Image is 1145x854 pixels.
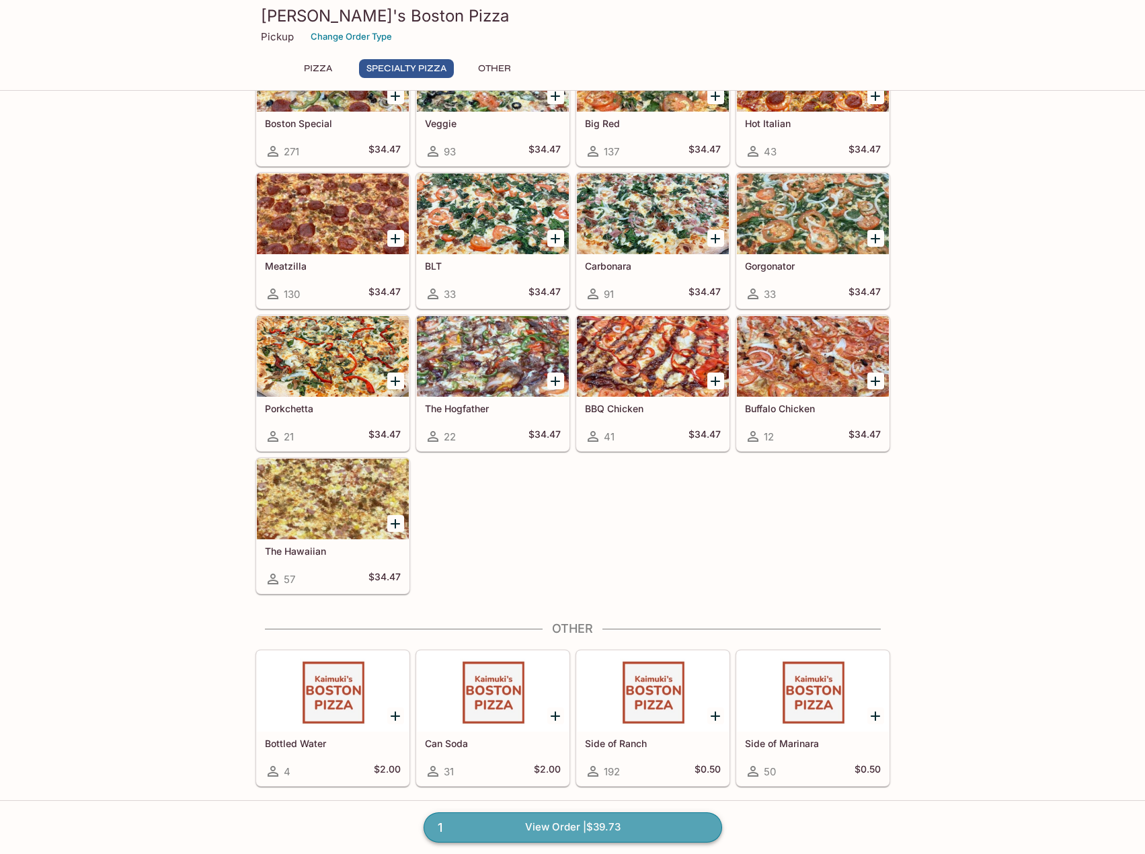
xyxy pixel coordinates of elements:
[577,316,729,397] div: BBQ Chicken
[444,145,456,158] span: 93
[444,288,456,301] span: 33
[745,403,881,414] h5: Buffalo Chicken
[387,230,404,247] button: Add Meatzilla
[425,118,561,129] h5: Veggie
[604,145,619,158] span: 137
[305,26,398,47] button: Change Order Type
[425,403,561,414] h5: The Hogfather
[736,173,890,309] a: Gorgonator33$34.47
[736,650,890,786] a: Side of Marinara50$0.50
[444,765,454,778] span: 31
[534,763,561,779] h5: $2.00
[585,260,721,272] h5: Carbonara
[848,143,881,159] h5: $34.47
[577,31,729,112] div: Big Red
[265,738,401,749] h5: Bottled Water
[737,173,889,254] div: Gorgonator
[547,230,564,247] button: Add BLT
[585,738,721,749] h5: Side of Ranch
[257,651,409,732] div: Bottled Water
[745,738,881,749] h5: Side of Marinara
[576,650,729,786] a: Side of Ranch192$0.50
[604,430,615,443] span: 41
[425,260,561,272] h5: BLT
[374,763,401,779] h5: $2.00
[265,403,401,414] h5: Porkchetta
[528,428,561,444] h5: $34.47
[257,31,409,112] div: Boston Special
[416,173,569,309] a: BLT33$34.47
[284,765,290,778] span: 4
[737,651,889,732] div: Side of Marinara
[707,230,724,247] button: Add Carbonara
[265,260,401,272] h5: Meatzilla
[547,707,564,724] button: Add Can Soda
[604,288,614,301] span: 91
[265,545,401,557] h5: The Hawaiian
[288,59,348,78] button: Pizza
[256,30,409,166] a: Boston Special271$34.47
[528,143,561,159] h5: $34.47
[255,621,890,636] h4: Other
[695,763,721,779] h5: $0.50
[764,765,776,778] span: 50
[576,315,729,451] a: BBQ Chicken41$34.47
[707,87,724,104] button: Add Big Red
[585,118,721,129] h5: Big Red
[387,373,404,389] button: Add Porkchetta
[284,430,294,443] span: 21
[688,286,721,302] h5: $34.47
[368,286,401,302] h5: $34.47
[416,30,569,166] a: Veggie93$34.47
[707,373,724,389] button: Add BBQ Chicken
[417,173,569,254] div: BLT
[430,818,450,837] span: 1
[261,5,885,26] h3: [PERSON_NAME]'s Boston Pizza
[444,430,456,443] span: 22
[736,315,890,451] a: Buffalo Chicken12$34.47
[547,87,564,104] button: Add Veggie
[256,315,409,451] a: Porkchetta21$34.47
[764,430,774,443] span: 12
[359,59,454,78] button: Specialty Pizza
[604,765,620,778] span: 192
[425,738,561,749] h5: Can Soda
[368,428,401,444] h5: $34.47
[576,173,729,309] a: Carbonara91$34.47
[417,31,569,112] div: Veggie
[256,458,409,594] a: The Hawaiian57$34.47
[867,87,884,104] button: Add Hot Italian
[257,459,409,539] div: The Hawaiian
[764,145,777,158] span: 43
[848,428,881,444] h5: $34.47
[417,316,569,397] div: The Hogfather
[736,30,890,166] a: Hot Italian43$34.47
[261,30,294,43] p: Pickup
[368,143,401,159] h5: $34.47
[688,428,721,444] h5: $34.47
[284,573,295,586] span: 57
[745,260,881,272] h5: Gorgonator
[417,651,569,732] div: Can Soda
[424,812,722,842] a: 1View Order |$39.73
[284,145,299,158] span: 271
[764,288,776,301] span: 33
[867,373,884,389] button: Add Buffalo Chicken
[855,763,881,779] h5: $0.50
[387,87,404,104] button: Add Boston Special
[867,230,884,247] button: Add Gorgonator
[465,59,525,78] button: Other
[387,707,404,724] button: Add Bottled Water
[707,707,724,724] button: Add Side of Ranch
[577,173,729,254] div: Carbonara
[257,173,409,254] div: Meatzilla
[257,316,409,397] div: Porkchetta
[688,143,721,159] h5: $34.47
[848,286,881,302] h5: $34.47
[416,650,569,786] a: Can Soda31$2.00
[867,707,884,724] button: Add Side of Marinara
[387,515,404,532] button: Add The Hawaiian
[737,31,889,112] div: Hot Italian
[745,118,881,129] h5: Hot Italian
[528,286,561,302] h5: $34.47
